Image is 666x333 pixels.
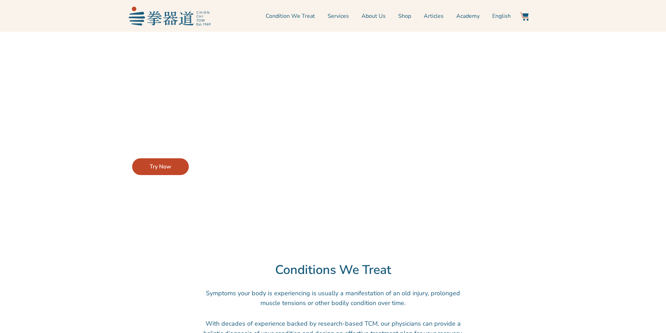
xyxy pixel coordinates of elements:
[85,262,581,278] h2: Conditions We Treat
[492,12,511,20] span: English
[456,7,480,25] a: Academy
[150,162,171,171] span: Try Now
[361,7,386,25] a: About Us
[132,98,289,114] h2: Does something feel off?
[132,121,289,140] p: Let our Symptom Checker recommend effective treatments for your conditions.
[266,7,315,25] a: Condition We Treat
[132,158,189,175] a: Try Now
[492,7,511,25] a: English
[214,7,511,25] nav: Menu
[202,288,464,308] p: Symptoms your body is experiencing is usually a manifestation of an old injury, prolonged muscle ...
[398,7,411,25] a: Shop
[424,7,444,25] a: Articles
[328,7,349,25] a: Services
